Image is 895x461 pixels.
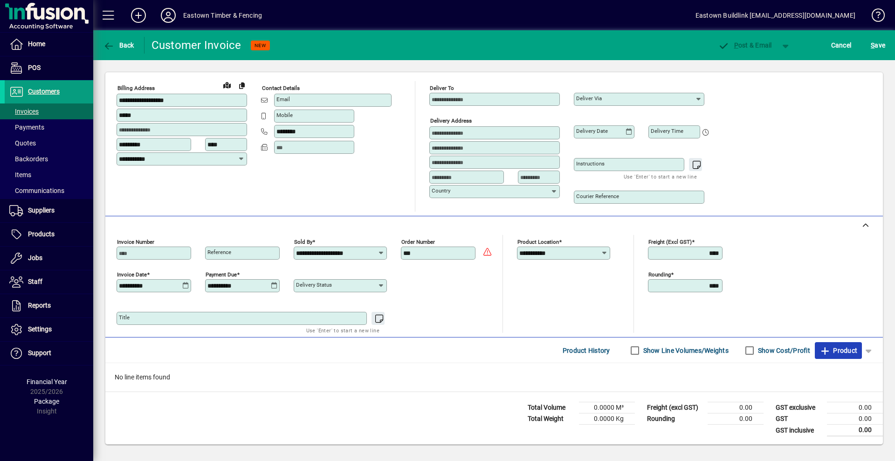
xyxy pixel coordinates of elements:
[5,199,93,222] a: Suppliers
[183,8,262,23] div: Eastown Timber & Fencing
[771,402,827,413] td: GST exclusive
[713,37,777,54] button: Post & Email
[28,88,60,95] span: Customers
[5,103,93,119] a: Invoices
[771,425,827,436] td: GST inclusive
[708,402,764,413] td: 0.00
[28,325,52,333] span: Settings
[579,413,635,425] td: 0.0000 Kg
[5,294,93,317] a: Reports
[5,183,93,199] a: Communications
[576,193,619,200] mat-label: Courier Reference
[103,41,134,49] span: Back
[276,112,293,118] mat-label: Mobile
[28,230,55,238] span: Products
[695,8,855,23] div: Eastown Buildlink [EMAIL_ADDRESS][DOMAIN_NAME]
[206,271,237,278] mat-label: Payment due
[153,7,183,24] button: Profile
[819,343,857,358] span: Product
[756,346,810,355] label: Show Cost/Profit
[28,349,51,357] span: Support
[28,254,42,261] span: Jobs
[294,239,312,245] mat-label: Sold by
[93,37,145,54] app-page-header-button: Back
[815,342,862,359] button: Product
[576,95,602,102] mat-label: Deliver via
[9,155,48,163] span: Backorders
[5,342,93,365] a: Support
[642,402,708,413] td: Freight (excl GST)
[871,41,874,49] span: S
[642,413,708,425] td: Rounding
[827,413,883,425] td: 0.00
[9,171,31,179] span: Items
[101,37,137,54] button: Back
[5,119,93,135] a: Payments
[117,239,154,245] mat-label: Invoice number
[868,37,888,54] button: Save
[296,282,332,288] mat-label: Delivery status
[576,160,605,167] mat-label: Instructions
[5,167,93,183] a: Items
[648,271,671,278] mat-label: Rounding
[827,425,883,436] td: 0.00
[28,278,42,285] span: Staff
[432,187,450,194] mat-label: Country
[5,33,93,56] a: Home
[771,413,827,425] td: GST
[576,128,608,134] mat-label: Delivery date
[5,56,93,80] a: POS
[624,171,697,182] mat-hint: Use 'Enter' to start a new line
[430,85,454,91] mat-label: Deliver To
[28,40,45,48] span: Home
[831,38,852,53] span: Cancel
[9,108,39,115] span: Invoices
[865,2,883,32] a: Knowledge Base
[105,363,883,392] div: No line items found
[523,402,579,413] td: Total Volume
[523,413,579,425] td: Total Weight
[34,398,59,405] span: Package
[5,223,93,246] a: Products
[306,325,379,336] mat-hint: Use 'Enter' to start a new line
[119,314,130,321] mat-label: Title
[559,342,614,359] button: Product History
[648,239,692,245] mat-label: Freight (excl GST)
[9,124,44,131] span: Payments
[124,7,153,24] button: Add
[5,318,93,341] a: Settings
[220,77,234,92] a: View on map
[9,187,64,194] span: Communications
[401,239,435,245] mat-label: Order number
[28,302,51,309] span: Reports
[27,378,67,385] span: Financial Year
[563,343,610,358] span: Product History
[234,78,249,93] button: Copy to Delivery address
[117,271,147,278] mat-label: Invoice date
[5,135,93,151] a: Quotes
[708,413,764,425] td: 0.00
[28,64,41,71] span: POS
[5,247,93,270] a: Jobs
[641,346,729,355] label: Show Line Volumes/Weights
[871,38,885,53] span: ave
[579,402,635,413] td: 0.0000 M³
[517,239,559,245] mat-label: Product location
[9,139,36,147] span: Quotes
[651,128,683,134] mat-label: Delivery time
[5,270,93,294] a: Staff
[827,402,883,413] td: 0.00
[5,151,93,167] a: Backorders
[207,249,231,255] mat-label: Reference
[28,206,55,214] span: Suppliers
[734,41,738,49] span: P
[255,42,266,48] span: NEW
[829,37,854,54] button: Cancel
[276,96,290,103] mat-label: Email
[718,41,772,49] span: ost & Email
[151,38,241,53] div: Customer Invoice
